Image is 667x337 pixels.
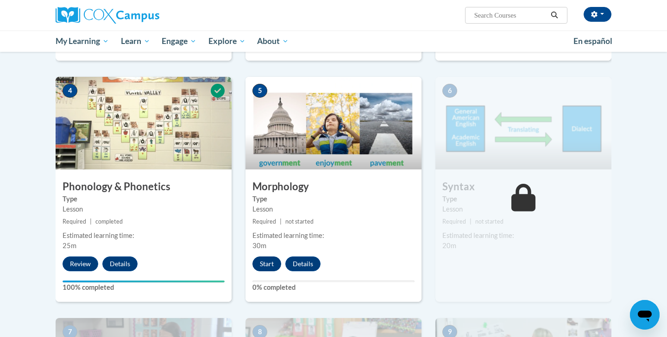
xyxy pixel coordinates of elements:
div: Estimated learning time: [442,231,604,241]
span: 20m [442,242,456,250]
a: My Learning [50,31,115,52]
span: 6 [442,84,457,98]
a: Cox Campus [56,7,232,24]
a: Learn [115,31,156,52]
button: Details [102,256,138,271]
span: Required [252,218,276,225]
label: Type [63,194,225,204]
button: Search [547,10,561,21]
span: 25m [63,242,76,250]
input: Search Courses [473,10,547,21]
span: 5 [252,84,267,98]
a: Engage [156,31,202,52]
div: Estimated learning time: [63,231,225,241]
h3: Morphology [245,180,422,194]
span: | [470,218,472,225]
img: Cox Campus [56,7,159,24]
a: About [252,31,295,52]
span: My Learning [56,36,109,47]
span: | [280,218,282,225]
span: completed [95,218,123,225]
label: 0% completed [252,282,415,293]
button: Start [252,256,281,271]
div: Main menu [42,31,625,52]
button: Review [63,256,98,271]
label: Type [442,194,604,204]
span: En español [573,36,612,46]
img: Course Image [245,77,422,169]
span: Engage [162,36,196,47]
iframe: Button to launch messaging window [630,300,660,330]
button: Details [285,256,321,271]
a: Explore [202,31,252,52]
h3: Phonology & Phonetics [56,180,232,194]
img: Course Image [435,77,611,169]
span: Required [442,218,466,225]
img: Course Image [56,77,232,169]
label: 100% completed [63,282,225,293]
span: 4 [63,84,77,98]
button: Account Settings [584,7,611,22]
span: Required [63,218,86,225]
label: Type [252,194,415,204]
span: Explore [208,36,245,47]
span: 30m [252,242,266,250]
span: About [257,36,289,47]
span: not started [475,218,503,225]
div: Lesson [442,204,604,214]
span: | [90,218,92,225]
div: Lesson [63,204,225,214]
span: not started [285,218,314,225]
div: Lesson [252,204,415,214]
h3: Syntax [435,180,611,194]
a: En español [567,31,618,51]
div: Estimated learning time: [252,231,415,241]
div: Your progress [63,281,225,282]
span: Learn [121,36,150,47]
